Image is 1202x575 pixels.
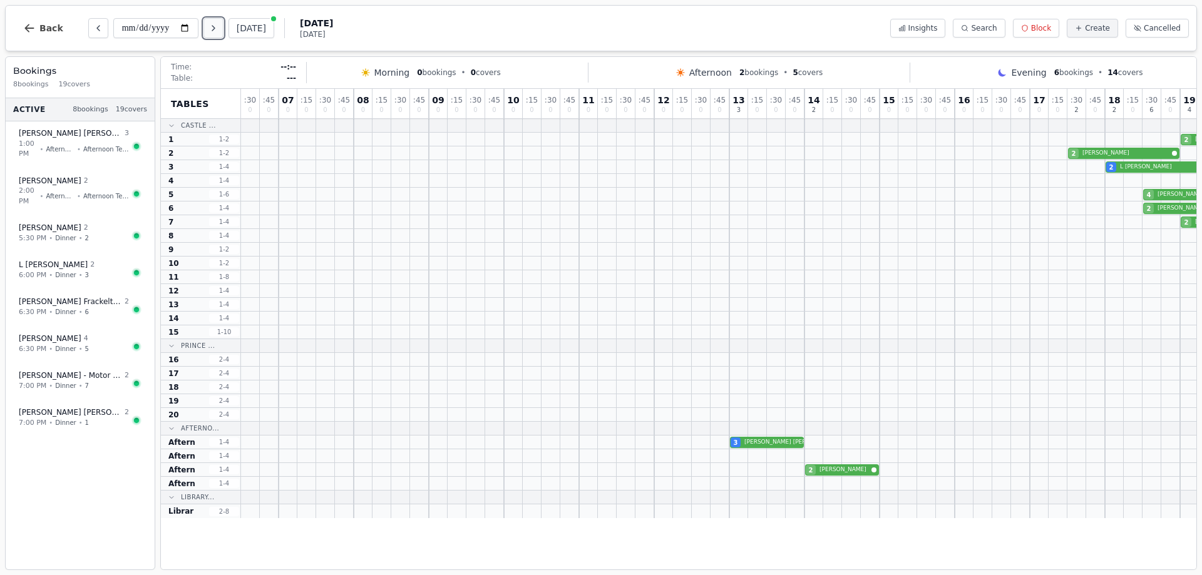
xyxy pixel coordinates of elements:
span: 6:30 PM [19,344,46,355]
span: 10 [168,258,179,268]
span: : 45 [413,96,425,104]
span: • [77,145,81,154]
span: : 15 [977,96,989,104]
span: Librar [168,506,193,516]
span: : 15 [1052,96,1064,104]
span: 4 [1188,107,1191,113]
span: 0 [530,107,533,113]
span: • [783,68,788,78]
span: 0 [868,107,871,113]
span: 20 [168,410,179,420]
span: 3 [125,128,129,139]
span: : 45 [563,96,575,104]
span: • [49,270,53,280]
button: [PERSON_NAME]46:30 PM•Dinner•5 [11,327,150,361]
span: : 45 [1089,96,1101,104]
span: 0 [699,107,702,113]
span: 1 - 4 [209,451,239,461]
span: 0 [642,107,646,113]
span: • [79,344,83,354]
span: : 30 [545,96,557,104]
span: 1 [168,135,173,145]
span: • [39,145,43,154]
span: 7:00 PM [19,418,46,429]
span: [PERSON_NAME] [19,223,81,233]
span: Time: [171,62,192,72]
span: 12 [657,96,669,104]
span: bookings [739,68,778,78]
span: : 30 [995,96,1007,104]
span: 08 [357,96,369,104]
span: : 30 [620,96,632,104]
span: Aftern [168,451,195,461]
span: 0 [793,107,796,113]
span: 1 - 10 [209,327,239,337]
span: 1 - 6 [209,190,239,199]
span: 0 [267,107,270,113]
span: 0 [567,107,571,113]
span: covers [793,68,823,78]
span: 1 - 8 [209,272,239,282]
span: [PERSON_NAME] [PERSON_NAME] [19,128,122,138]
span: • [49,307,53,317]
span: : 30 [394,96,406,104]
span: 17 [168,369,179,379]
span: 2 [84,176,88,186]
span: 2 [168,148,173,158]
span: : 45 [639,96,650,104]
span: 5 [85,344,89,354]
span: : 30 [845,96,857,104]
h3: Bookings [13,64,147,77]
span: : 30 [1146,96,1158,104]
span: 0 [379,107,383,113]
span: [DATE] [300,17,333,29]
span: • [49,344,53,354]
span: : 15 [826,96,838,104]
span: • [1098,68,1102,78]
span: 1 - 4 [209,231,239,240]
button: [PERSON_NAME] [PERSON_NAME]27:00 PM•Dinner•1 [11,400,150,435]
span: 4 [168,176,173,186]
span: • [49,233,53,243]
span: 2 [90,260,95,270]
span: • [49,418,53,427]
span: 2 - 4 [209,369,239,378]
span: 8 bookings [73,104,108,115]
span: 0 [830,107,834,113]
span: 2 [739,68,744,77]
span: 5:30 PM [19,233,46,244]
span: [PERSON_NAME] [819,466,869,474]
span: [PERSON_NAME] [19,333,81,343]
span: 0 [323,107,327,113]
span: 0 [905,107,909,113]
span: 2 [1184,218,1189,227]
button: Block [1013,19,1059,38]
span: 19 covers [116,104,147,115]
span: Back [39,24,63,33]
span: 1 - 2 [209,148,239,158]
span: 6 [1054,68,1059,77]
span: 1:00 PM [19,139,37,160]
span: • [79,307,83,317]
span: : 30 [1071,96,1082,104]
span: 0 [1037,107,1041,113]
span: 18 [1108,96,1120,104]
span: 1 - 4 [209,176,239,185]
span: 0 [436,107,440,113]
button: Insights [890,19,946,38]
span: 4 [1147,190,1151,200]
span: 16 [168,355,179,365]
span: 0 [417,68,422,77]
span: Afternoon [689,66,732,79]
span: Afternoon Tea [46,145,74,154]
span: : 30 [920,96,932,104]
span: Dinner [55,344,76,354]
span: Library... [181,492,215,502]
span: 0 [1056,107,1059,113]
span: Cancelled [1144,23,1181,33]
button: Cancelled [1126,19,1189,38]
span: Create [1085,23,1110,33]
span: 18 [168,382,179,392]
span: 0 [511,107,515,113]
span: 1 [85,418,89,427]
